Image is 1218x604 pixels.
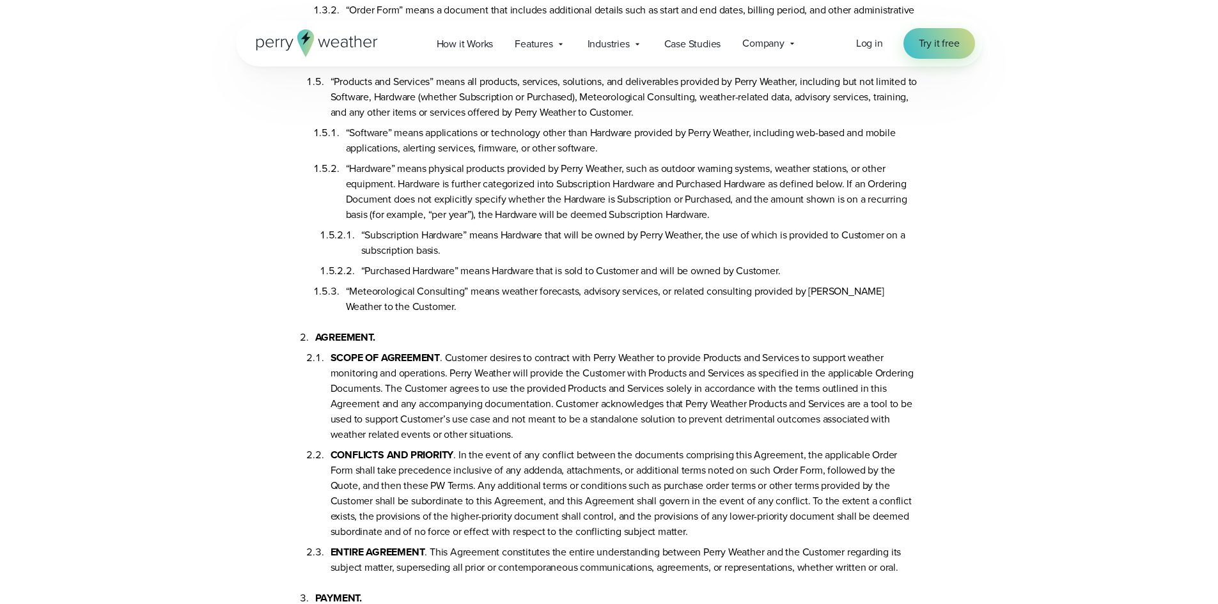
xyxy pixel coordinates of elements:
li: “Subscription Hardware” means Hardware that will be owned by Perry Weather, the use of which is p... [361,222,919,258]
span: Try it free [919,36,960,51]
span: How it Works [437,36,494,52]
a: Case Studies [653,31,732,57]
b: AGREEMENT. [315,330,375,345]
li: “Meteorological Consulting” means weather forecasts, advisory services, or related consulting pro... [346,279,919,314]
li: . This Agreement constitutes the entire understanding between Perry Weather and the Customer rega... [331,539,919,575]
a: How it Works [426,31,504,57]
span: Industries [588,36,630,52]
li: . Customer desires to contract with Perry Weather to provide Products and Services to support wea... [331,345,919,442]
span: Case Studies [664,36,721,52]
li: . In the event of any conflict between the documents comprising this Agreement, the applicable Or... [331,442,919,539]
b: SCOPE OF AGREEMENT [331,350,440,365]
b: ENTIRE AGREEMENT [331,545,425,559]
li: “Products and Services” means all products, services, solutions, and deliverables provided by Per... [331,69,919,314]
a: Log in [856,36,883,51]
b: CONFLICTS AND PRIORITY [331,447,454,462]
span: Company [742,36,785,51]
li: “Hardware” means physical products provided by Perry Weather, such as outdoor warning systems, we... [346,156,919,279]
span: Features [515,36,552,52]
a: Try it free [903,28,975,59]
li: “Purchased Hardware” means Hardware that is sold to Customer and will be owned by Customer. [361,258,919,279]
li: “Software” means applications or technology other than Hardware provided by Perry Weather, includ... [346,120,919,156]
